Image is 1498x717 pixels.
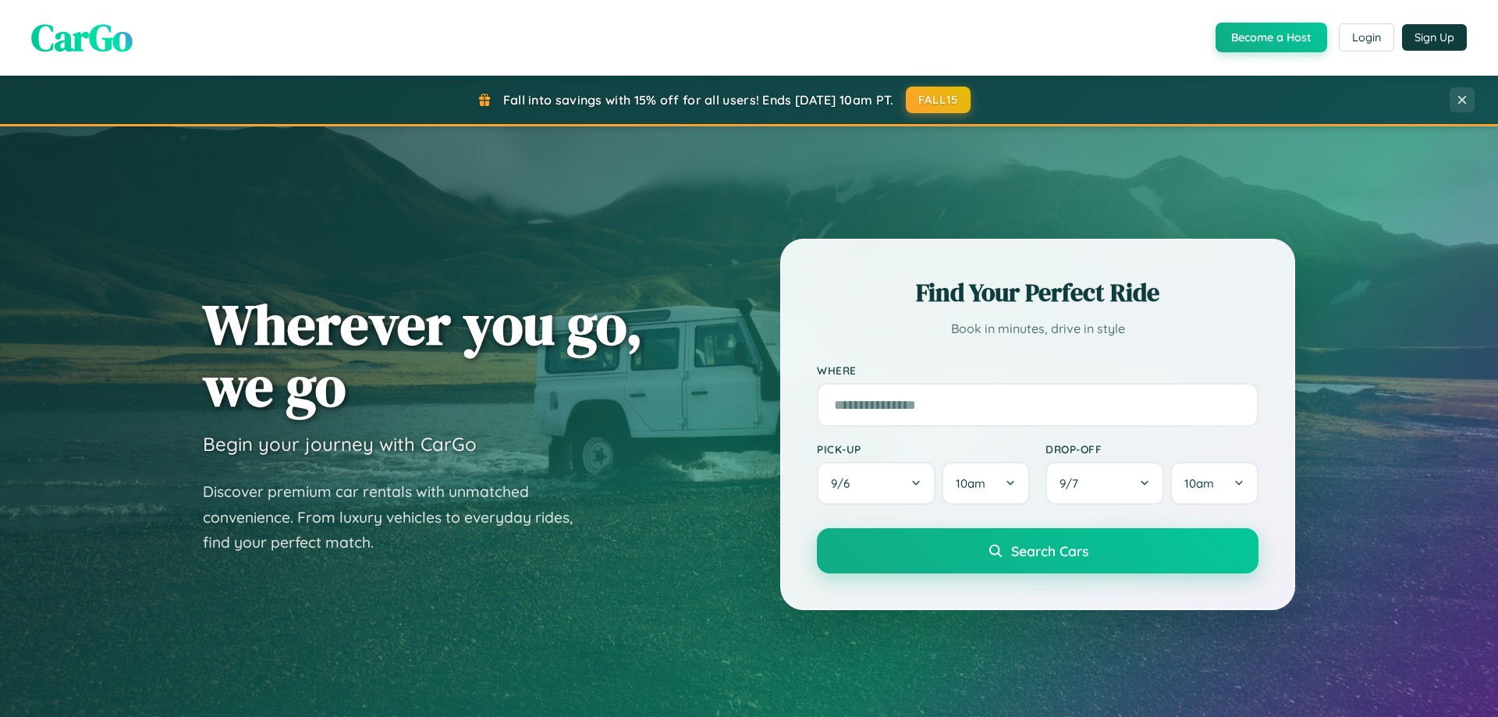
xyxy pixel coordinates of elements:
[831,476,857,491] span: 9 / 6
[956,476,985,491] span: 10am
[817,275,1258,310] h2: Find Your Perfect Ride
[203,293,643,417] h1: Wherever you go, we go
[817,364,1258,377] label: Where
[817,318,1258,340] p: Book in minutes, drive in style
[1339,23,1394,51] button: Login
[1045,462,1164,505] button: 9/7
[817,462,935,505] button: 9/6
[1045,442,1258,456] label: Drop-off
[817,528,1258,573] button: Search Cars
[1216,23,1327,52] button: Become a Host
[906,87,971,113] button: FALL15
[817,442,1030,456] label: Pick-up
[1170,462,1258,505] button: 10am
[1060,476,1086,491] span: 9 / 7
[503,92,894,108] span: Fall into savings with 15% off for all users! Ends [DATE] 10am PT.
[1402,24,1467,51] button: Sign Up
[1011,542,1088,559] span: Search Cars
[942,462,1030,505] button: 10am
[203,479,593,555] p: Discover premium car rentals with unmatched convenience. From luxury vehicles to everyday rides, ...
[31,12,133,63] span: CarGo
[203,432,477,456] h3: Begin your journey with CarGo
[1184,476,1214,491] span: 10am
